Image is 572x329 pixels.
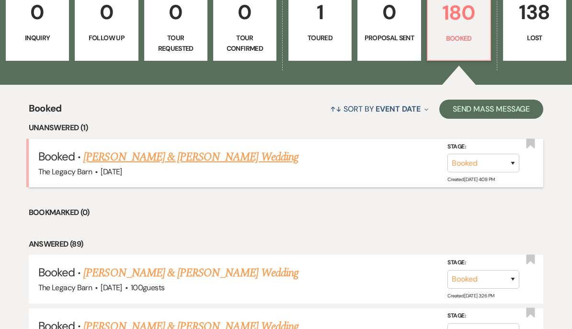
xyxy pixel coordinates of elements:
label: Stage: [447,311,519,321]
span: ↑↓ [330,104,342,114]
button: Send Mass Message [439,100,544,119]
a: [PERSON_NAME] & [PERSON_NAME] Wedding [83,148,298,166]
p: Lost [509,33,560,43]
p: Proposal Sent [364,33,414,43]
span: 100 guests [131,283,164,293]
span: Booked [38,265,75,280]
span: Created: [DATE] 4:08 PM [447,176,494,182]
label: Stage: [447,141,519,152]
button: Sort By Event Date [326,96,432,122]
span: The Legacy Barn [38,283,92,293]
span: [DATE] [101,283,122,293]
li: Answered (89) [29,238,544,250]
label: Stage: [447,258,519,268]
p: Booked [434,33,484,44]
span: Booked [29,101,62,122]
span: Created: [DATE] 3:26 PM [447,292,494,298]
span: Booked [38,149,75,164]
li: Bookmarked (0) [29,206,544,219]
a: [PERSON_NAME] & [PERSON_NAME] Wedding [83,264,298,282]
p: Tour Confirmed [219,33,270,54]
li: Unanswered (1) [29,122,544,134]
span: Event Date [376,104,420,114]
p: Tour Requested [150,33,201,54]
p: Toured [295,33,345,43]
p: Follow Up [81,33,132,43]
p: Inquiry [12,33,63,43]
span: [DATE] [101,167,122,177]
span: The Legacy Barn [38,167,92,177]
